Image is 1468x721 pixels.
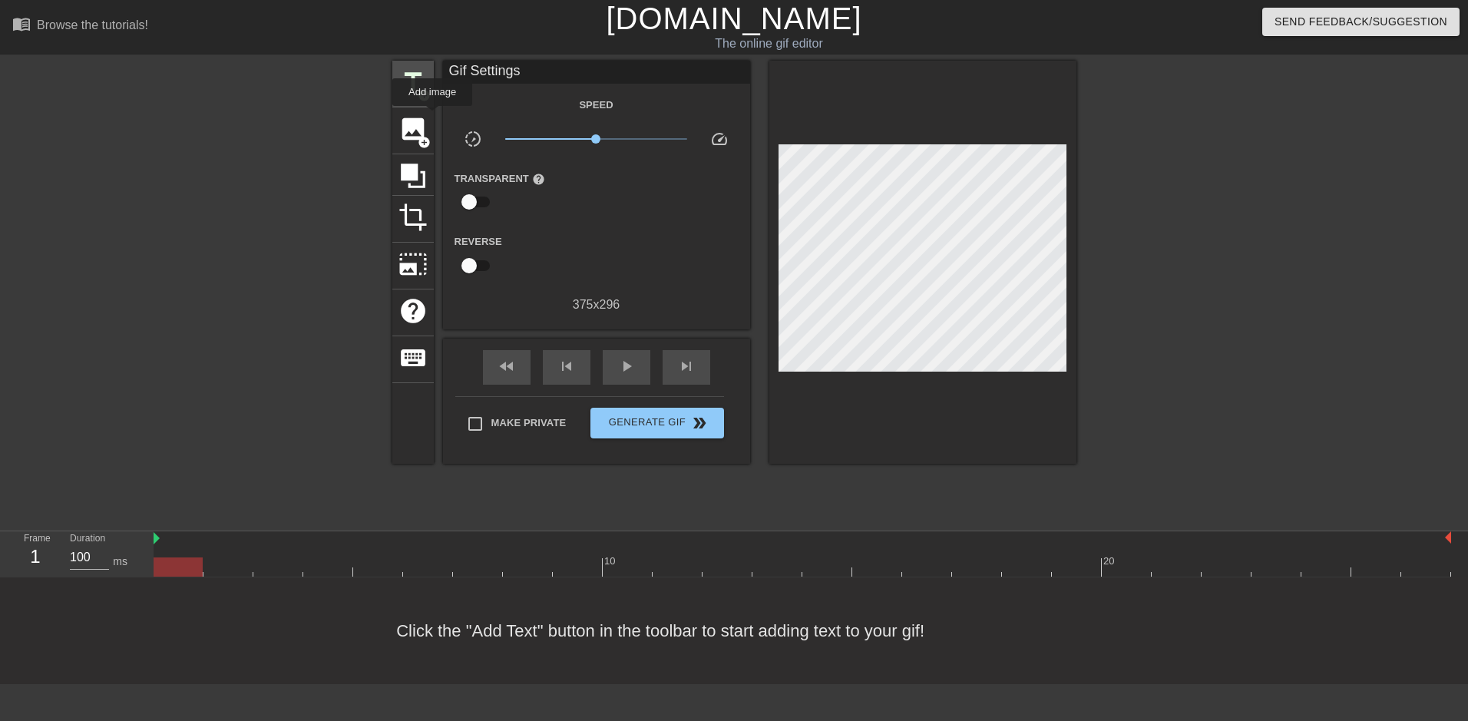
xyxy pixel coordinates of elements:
[597,414,717,432] span: Generate Gif
[70,534,105,544] label: Duration
[37,18,148,31] div: Browse the tutorials!
[24,543,47,571] div: 1
[606,2,861,35] a: [DOMAIN_NAME]
[590,408,723,438] button: Generate Gif
[690,414,709,432] span: double_arrow
[398,296,428,326] span: help
[12,15,148,38] a: Browse the tutorials!
[113,554,127,570] div: ms
[617,357,636,375] span: play_arrow
[398,343,428,372] span: keyboard
[455,234,502,250] label: Reverse
[398,114,428,144] span: image
[443,296,750,314] div: 375 x 296
[557,357,576,375] span: skip_previous
[464,130,482,148] span: slow_motion_video
[1275,12,1447,31] span: Send Feedback/Suggestion
[677,357,696,375] span: skip_next
[710,130,729,148] span: speed
[12,15,31,33] span: menu_book
[532,173,545,186] span: help
[1262,8,1460,36] button: Send Feedback/Suggestion
[1103,554,1117,569] div: 20
[498,357,516,375] span: fast_rewind
[418,136,431,149] span: add_circle
[491,415,567,431] span: Make Private
[12,531,58,576] div: Frame
[398,68,428,97] span: title
[398,203,428,232] span: crop
[398,250,428,279] span: photo_size_select_large
[418,89,431,102] span: add_circle
[497,35,1040,53] div: The online gif editor
[443,61,750,84] div: Gif Settings
[1445,531,1451,544] img: bound-end.png
[455,171,545,187] label: Transparent
[604,554,618,569] div: 10
[579,98,613,113] label: Speed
